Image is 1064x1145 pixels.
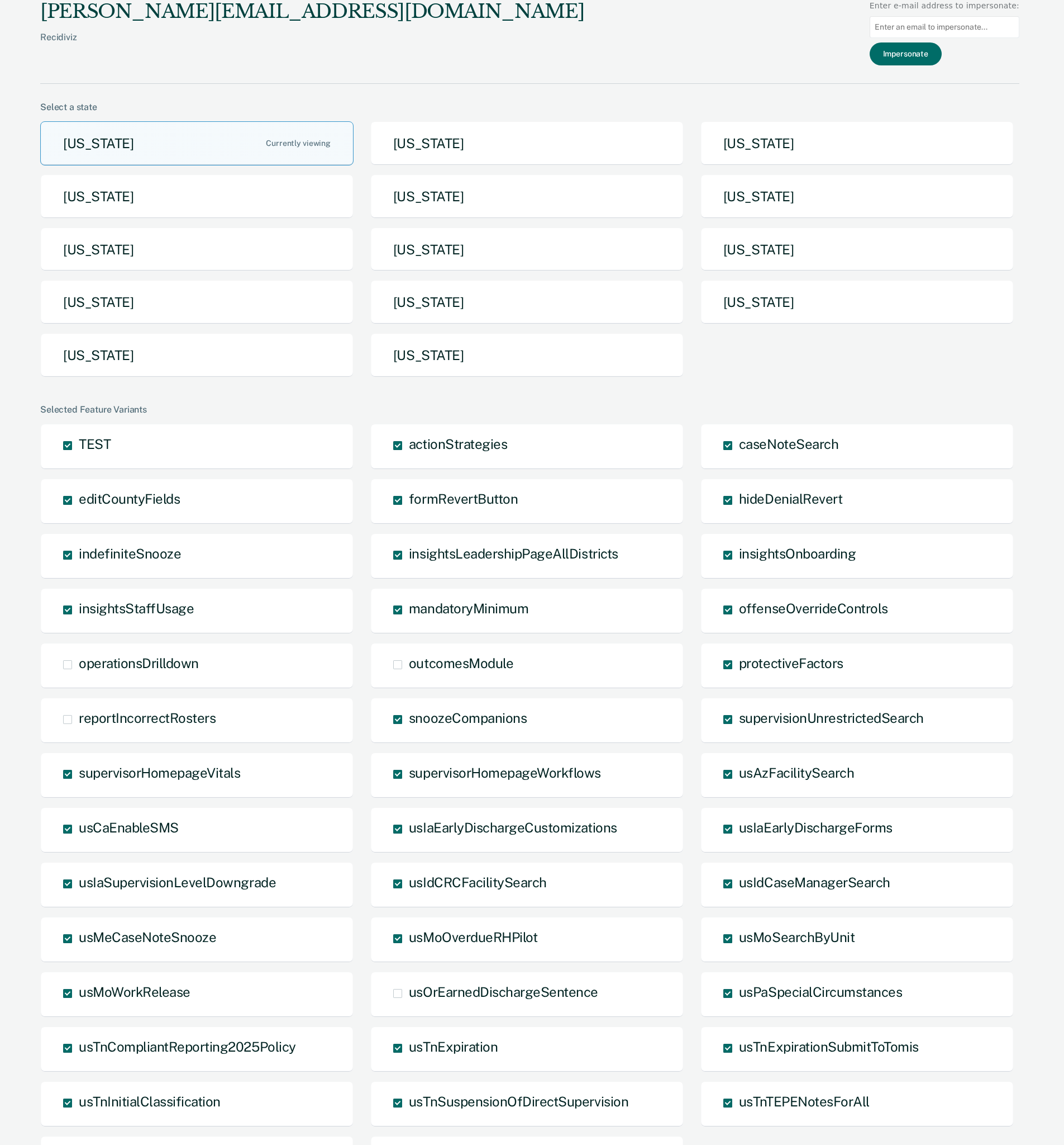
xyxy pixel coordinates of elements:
span: outcomesModule [409,655,513,671]
span: supervisorHomepageWorkflows [409,765,601,780]
span: hideDenialRevert [739,491,842,507]
span: usIaEarlyDischargeForms [739,820,893,835]
button: [US_STATE] [40,174,354,219]
span: supervisionUnrestrictedSearch [739,710,924,726]
span: usTnExpirationSubmitToTomis [739,1039,919,1054]
button: [US_STATE] [40,280,354,324]
button: [US_STATE] [40,121,354,165]
span: usCaEnableSMS [79,820,179,835]
span: protectiveFactors [739,655,843,671]
button: Impersonate [870,42,942,65]
span: usMoOverdueRHPilot [409,929,537,945]
span: insightsStaffUsage [79,600,194,616]
span: mandatoryMinimum [409,600,528,616]
span: TEST [79,436,111,452]
span: actionStrategies [409,436,507,452]
span: formRevertButton [409,491,518,507]
div: Selected Feature Variants [40,404,1019,415]
button: [US_STATE] [700,280,1014,324]
button: [US_STATE] [370,228,684,272]
span: insightsLeadershipPageAllDistricts [409,546,618,561]
span: offenseOverrideControls [739,600,888,616]
span: operationsDrilldown [79,655,199,671]
span: usMeCaseNoteSnooze [79,929,216,945]
button: [US_STATE] [40,333,354,377]
span: usTnExpiration [409,1039,498,1054]
span: indefiniteSnooze [79,546,181,561]
span: reportIncorrectRosters [79,710,216,726]
span: caseNoteSearch [739,436,838,452]
span: usMoWorkRelease [79,984,190,1000]
span: usAzFacilitySearch [739,765,854,780]
span: insightsOnboarding [739,546,856,561]
input: Enter an email to impersonate... [870,16,1019,38]
button: [US_STATE] [700,121,1014,165]
button: [US_STATE] [40,228,354,272]
span: usIaEarlyDischargeCustomizations [409,820,617,835]
button: [US_STATE] [370,280,684,324]
span: usPaSpecialCircumstances [739,984,902,1000]
span: editCountyFields [79,491,180,507]
span: usTnInitialClassification [79,1094,221,1109]
span: usTnTEPENotesForAll [739,1094,870,1109]
button: [US_STATE] [700,174,1014,219]
span: usOrEarnedDischargeSentence [409,984,598,1000]
button: [US_STATE] [700,228,1014,272]
span: usIdCRCFacilitySearch [409,874,547,890]
div: Select a state [40,102,1019,112]
button: [US_STATE] [370,333,684,377]
span: supervisorHomepageVitals [79,765,240,780]
button: [US_STATE] [370,174,684,219]
span: usIaSupervisionLevelDowngrade [79,874,276,890]
span: usMoSearchByUnit [739,929,855,945]
button: [US_STATE] [370,121,684,165]
span: snoozeCompanions [409,710,527,726]
span: usTnCompliantReporting2025Policy [79,1039,296,1054]
span: usTnSuspensionOfDirectSupervision [409,1094,628,1109]
span: usIdCaseManagerSearch [739,874,890,890]
div: Recidiviz [40,32,584,60]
